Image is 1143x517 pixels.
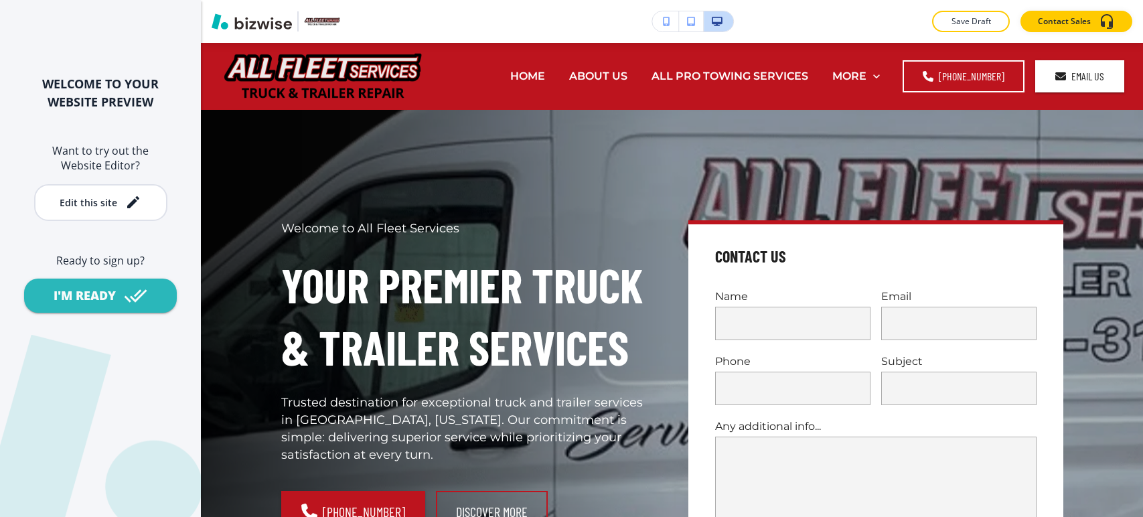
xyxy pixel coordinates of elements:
[281,220,656,238] p: Welcome to All Fleet Services
[21,143,179,173] h6: Want to try out the Website Editor?
[949,15,992,27] p: Save Draft
[60,198,117,208] div: Edit this site
[932,11,1010,32] button: Save Draft
[54,287,116,304] div: I'M READY
[281,394,656,464] p: Trusted destination for exceptional truck and trailer services in [GEOGRAPHIC_DATA], [US_STATE]. ...
[832,68,866,84] p: MORE
[715,246,786,267] h4: Contact Us
[281,254,656,378] h1: Your Premier Truck & Trailer Services
[24,279,177,313] button: I'M READY
[715,289,870,304] p: Name
[1020,11,1132,32] button: Contact Sales
[221,48,425,104] img: All Fleet Services
[510,68,545,84] p: HOME
[881,354,1037,369] p: Subject
[212,13,292,29] img: Bizwise Logo
[903,60,1024,92] a: [PHONE_NUMBER]
[1035,60,1124,92] a: Email Us
[34,184,167,221] button: Edit this site
[1038,15,1091,27] p: Contact Sales
[715,419,1037,434] p: Any additional info...
[715,354,870,369] p: Phone
[21,253,179,268] h6: Ready to sign up?
[304,17,340,27] img: Your Logo
[881,289,1037,304] p: Email
[652,68,808,84] p: ALL PRO TOWING SERVICES
[21,75,179,111] h2: WELCOME TO YOUR WEBSITE PREVIEW
[569,68,627,84] p: ABOUT US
